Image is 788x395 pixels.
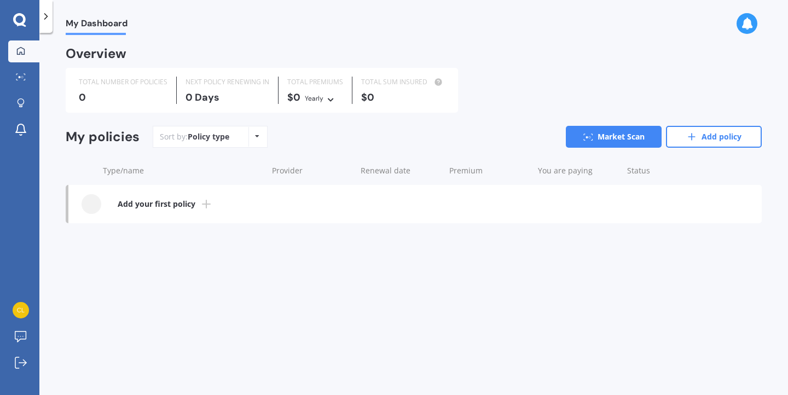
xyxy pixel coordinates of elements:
[13,302,29,318] img: aae83e1190a099a1f51c5884d42cd5c1
[305,93,323,104] div: Yearly
[287,92,343,104] div: $0
[103,165,263,176] div: Type/name
[66,129,140,145] div: My policies
[186,77,269,88] div: NEXT POLICY RENEWING IN
[188,131,229,142] div: Policy type
[538,165,618,176] div: You are paying
[627,165,707,176] div: Status
[66,18,128,33] span: My Dashboard
[68,185,762,223] a: Add your first policy
[361,77,445,88] div: TOTAL SUM INSURED
[160,131,229,142] div: Sort by:
[361,165,441,176] div: Renewal date
[566,126,662,148] a: Market Scan
[118,199,195,210] b: Add your first policy
[66,48,126,59] div: Overview
[449,165,529,176] div: Premium
[79,92,167,103] div: 0
[272,165,352,176] div: Provider
[361,92,445,103] div: $0
[79,77,167,88] div: TOTAL NUMBER OF POLICIES
[186,92,269,103] div: 0 Days
[666,126,762,148] a: Add policy
[287,77,343,88] div: TOTAL PREMIUMS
